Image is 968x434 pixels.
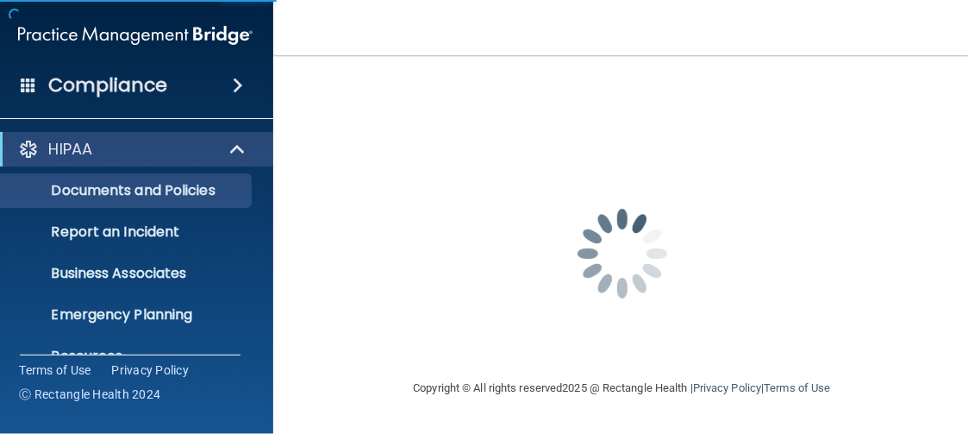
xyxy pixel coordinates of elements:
[536,167,709,340] img: spinner.e123f6fc.gif
[9,348,244,365] p: Resources
[20,362,91,379] a: Terms of Use
[9,306,244,324] p: Emergency Planning
[9,265,244,282] p: Business Associates
[18,18,253,53] img: PMB logo
[48,73,168,97] h4: Compliance
[308,361,937,416] div: Copyright © All rights reserved 2025 @ Rectangle Health | |
[9,182,244,199] p: Documents and Policies
[18,139,247,160] a: HIPAA
[49,139,93,160] p: HIPAA
[112,362,190,379] a: Privacy Policy
[670,320,947,389] iframe: Drift Widget Chat Controller
[20,386,161,403] span: Ⓒ Rectangle Health 2024
[9,223,244,241] p: Report an Incident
